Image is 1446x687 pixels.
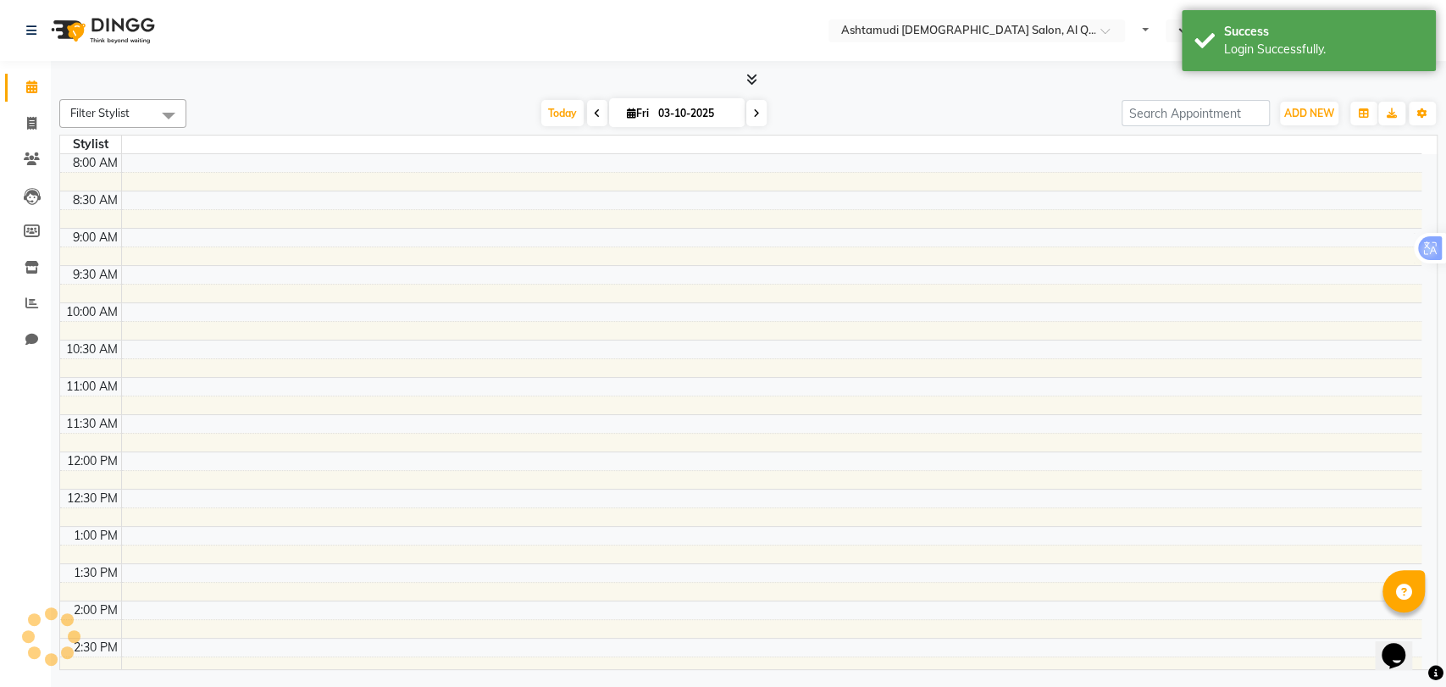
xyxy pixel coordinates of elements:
div: 12:00 PM [64,452,121,470]
input: Search Appointment [1122,100,1270,126]
div: 8:30 AM [69,191,121,209]
div: Success [1224,23,1423,41]
div: 1:00 PM [70,527,121,545]
div: 2:00 PM [70,601,121,619]
div: 9:00 AM [69,229,121,247]
iframe: chat widget [1375,619,1429,670]
div: 9:30 AM [69,266,121,284]
input: 2025-10-03 [653,101,738,126]
div: 10:30 AM [63,341,121,358]
span: Filter Stylist [70,106,130,119]
div: 10:00 AM [63,303,121,321]
div: 2:30 PM [70,639,121,657]
div: Login Successfully. [1224,41,1423,58]
span: Today [541,100,584,126]
span: Fri [623,107,653,119]
span: ADD NEW [1284,107,1334,119]
div: 8:00 AM [69,154,121,172]
div: 12:30 PM [64,490,121,507]
div: 1:30 PM [70,564,121,582]
div: 11:00 AM [63,378,121,396]
button: ADD NEW [1280,102,1338,125]
div: 11:30 AM [63,415,121,433]
img: logo [43,7,159,54]
div: Stylist [60,136,121,153]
